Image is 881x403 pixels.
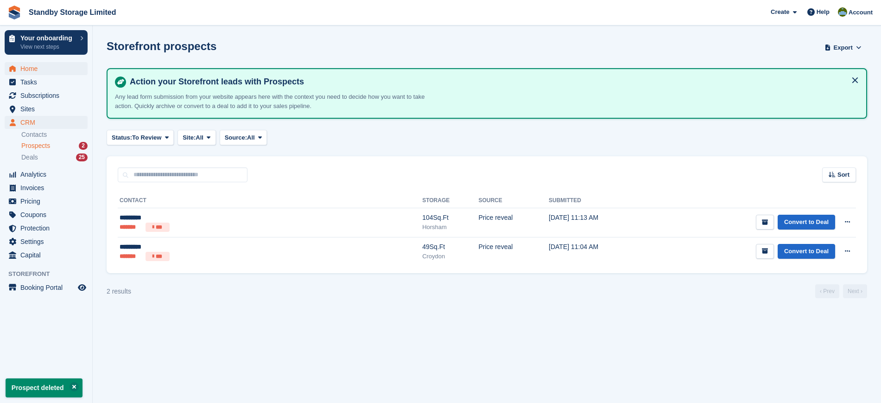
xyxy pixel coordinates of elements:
div: 104Sq.Ft [422,213,478,223]
div: 25 [76,154,88,161]
a: Next [843,284,867,298]
a: menu [5,62,88,75]
span: CRM [20,116,76,129]
div: 49Sq.Ft [422,242,478,252]
span: Status: [112,133,132,142]
td: [DATE] 11:13 AM [549,208,651,237]
span: Protection [20,222,76,235]
div: Horsham [422,223,478,232]
span: Tasks [20,76,76,89]
span: To Review [132,133,161,142]
button: Status: To Review [107,130,174,145]
a: menu [5,235,88,248]
td: Price reveal [478,208,549,237]
span: Site: [183,133,196,142]
button: Site: All [177,130,216,145]
span: Storefront [8,269,92,279]
span: Booking Portal [20,281,76,294]
a: menu [5,102,88,115]
img: stora-icon-8386f47178a22dfd0bd8f6a31ec36ba5ce8667c1dd55bd0f319d3a0aa187defe.svg [7,6,21,19]
a: menu [5,116,88,129]
a: menu [5,281,88,294]
td: Price reveal [478,237,549,266]
a: menu [5,89,88,102]
div: 2 [79,142,88,150]
a: menu [5,181,88,194]
span: Home [20,62,76,75]
img: Aaron Winter [838,7,847,17]
h4: Action your Storefront leads with Prospects [126,77,859,87]
span: All [196,133,203,142]
a: Standby Storage Limited [25,5,120,20]
span: Analytics [20,168,76,181]
span: Create [771,7,789,17]
a: menu [5,222,88,235]
p: Any lead form submission from your website appears here with the context you need to decide how y... [115,92,439,110]
nav: Page [813,284,869,298]
span: Sort [837,170,849,179]
a: Previous [815,284,839,298]
p: Your onboarding [20,35,76,41]
a: Prospects 2 [21,141,88,151]
a: Preview store [76,282,88,293]
a: Convert to Deal [778,215,835,230]
span: Prospects [21,141,50,150]
span: Source: [225,133,247,142]
div: 2 results [107,287,131,296]
th: Storage [422,193,478,208]
span: All [247,133,255,142]
a: Contacts [21,130,88,139]
button: Export [823,40,863,55]
span: Settings [20,235,76,248]
p: Prospect deleted [6,378,82,397]
h1: Storefront prospects [107,40,216,52]
a: menu [5,249,88,262]
td: [DATE] 11:04 AM [549,237,651,266]
a: Your onboarding View next steps [5,30,88,55]
a: menu [5,168,88,181]
span: Coupons [20,208,76,221]
th: Submitted [549,193,651,208]
span: Help [817,7,830,17]
span: Export [834,43,853,52]
span: Pricing [20,195,76,208]
p: View next steps [20,43,76,51]
span: Sites [20,102,76,115]
th: Contact [118,193,422,208]
a: menu [5,76,88,89]
span: Capital [20,249,76,262]
a: menu [5,195,88,208]
a: Deals 25 [21,153,88,162]
a: menu [5,208,88,221]
span: Invoices [20,181,76,194]
span: Deals [21,153,38,162]
span: Subscriptions [20,89,76,102]
th: Source [478,193,549,208]
span: Account [849,8,873,17]
button: Source: All [220,130,267,145]
a: Convert to Deal [778,244,835,259]
div: Croydon [422,252,478,261]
